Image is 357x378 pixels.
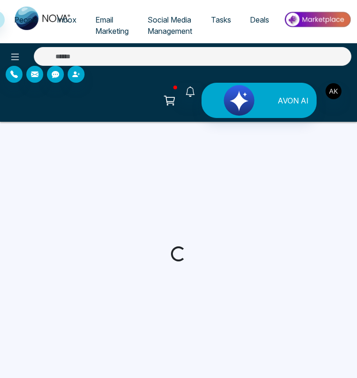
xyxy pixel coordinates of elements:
span: Email Marketing [95,15,129,36]
img: Nova CRM Logo [15,7,71,30]
a: Social Media Management [138,11,202,40]
img: Lead Flow [204,85,274,116]
a: Email Marketing [86,11,138,40]
button: AVON AI [202,83,317,118]
span: Deals [250,15,269,24]
span: People [14,15,38,24]
span: Inbox [57,15,77,24]
span: Social Media Management [147,15,192,36]
a: Inbox [47,11,86,29]
a: Tasks [202,11,241,29]
span: Tasks [211,15,231,24]
a: People [5,11,47,29]
span: AVON AI [278,95,309,106]
img: User Avatar [326,83,341,99]
a: Deals [241,11,279,29]
img: Market-place.gif [283,9,351,30]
